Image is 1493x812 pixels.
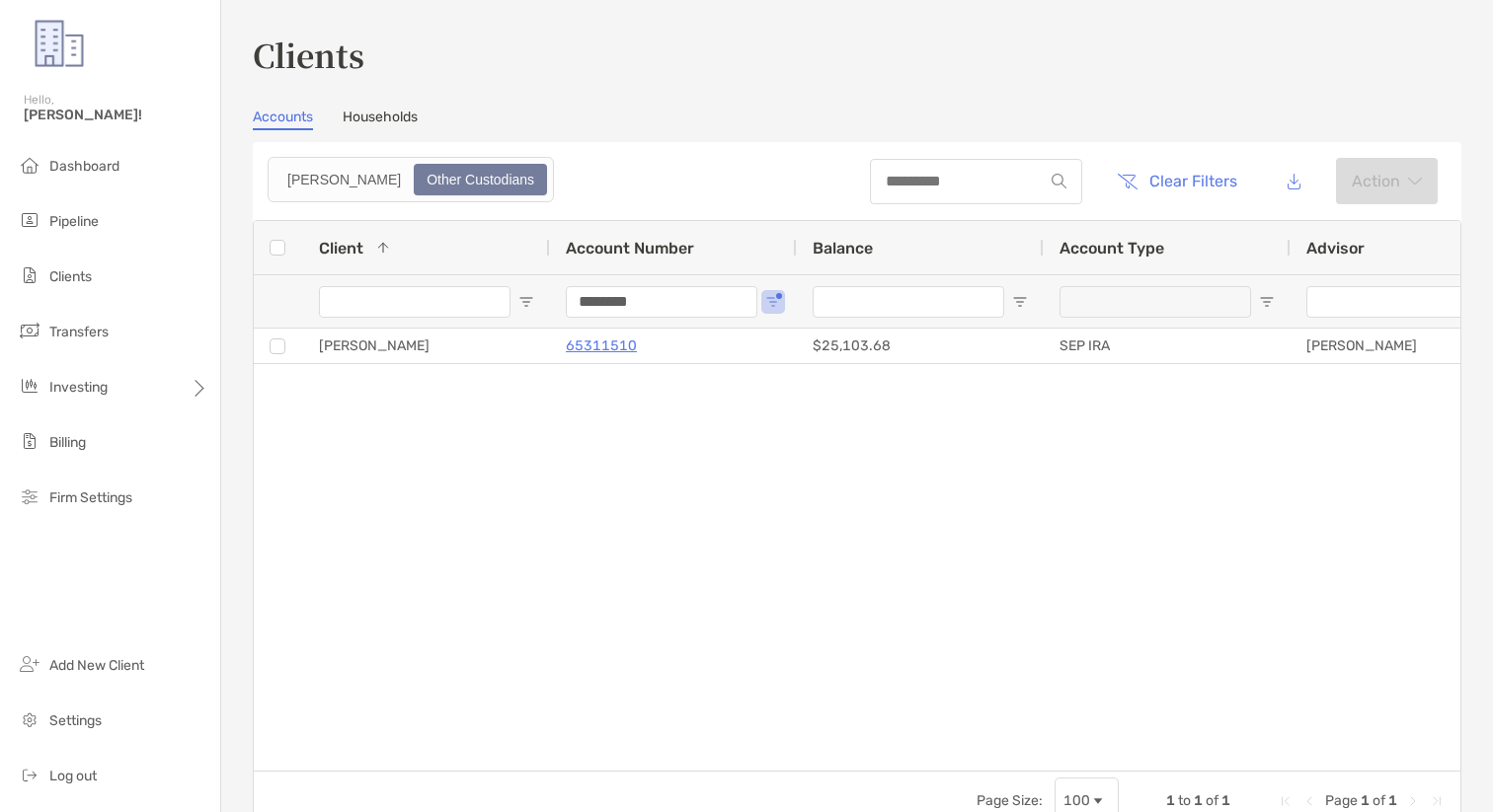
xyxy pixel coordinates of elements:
span: Client [319,239,363,258]
span: Account Number [566,239,694,258]
span: Pipeline [49,213,99,230]
span: Transfers [49,324,109,340]
span: Log out [49,768,97,784]
a: Accounts [253,109,313,130]
span: Add New Client [49,657,144,674]
span: Clients [49,268,92,285]
span: 1 [1361,792,1370,809]
div: SEP IRA [1044,329,1291,363]
div: segmented control [268,157,554,202]
img: clients icon [18,263,41,287]
span: Balance [813,239,873,258]
span: 1 [1388,792,1397,809]
span: Investing [49,379,108,396]
div: Next Page [1405,793,1421,809]
span: of [1206,792,1218,809]
img: arrow [1408,177,1422,186]
div: Other Custodians [416,166,545,193]
img: Zoe Logo [24,8,95,79]
div: [PERSON_NAME] [303,329,550,363]
img: transfers icon [18,319,41,342]
span: Billing [49,434,86,451]
img: settings icon [18,707,41,731]
img: dashboard icon [18,153,41,177]
div: 100 [1063,792,1090,809]
span: Firm Settings [49,489,132,506]
div: First Page [1278,793,1294,809]
span: Page [1325,792,1358,809]
img: pipeline icon [18,208,41,232]
input: Client Filter Input [319,286,511,318]
div: Last Page [1429,793,1445,809]
span: to [1178,792,1191,809]
button: Open Filter Menu [765,294,781,310]
span: of [1373,792,1385,809]
img: logout icon [18,763,41,786]
span: 1 [1194,792,1203,809]
span: 1 [1221,792,1230,809]
span: 1 [1166,792,1175,809]
input: Account Number Filter Input [566,286,757,318]
img: input icon [1052,174,1066,188]
a: 65311510 [566,333,637,358]
img: investing icon [18,374,41,398]
span: [PERSON_NAME]! [24,107,208,123]
input: Balance Filter Input [813,286,1004,318]
button: Open Filter Menu [1012,294,1028,310]
div: Zoe [276,166,412,193]
div: Previous Page [1301,793,1317,809]
button: Open Filter Menu [1259,294,1275,310]
img: add_new_client icon [18,652,41,676]
button: Open Filter Menu [518,294,534,310]
a: Households [343,109,418,130]
span: Settings [49,712,102,729]
img: billing icon [18,429,41,453]
div: Page Size: [977,792,1043,809]
span: Account Type [1060,239,1164,258]
div: $25,103.68 [797,329,1044,363]
span: Dashboard [49,158,119,175]
img: firm-settings icon [18,484,41,508]
button: Clear Filters [1102,160,1252,203]
h3: Clients [253,32,1461,77]
span: Advisor [1306,239,1365,258]
button: Actionarrow [1336,158,1438,204]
